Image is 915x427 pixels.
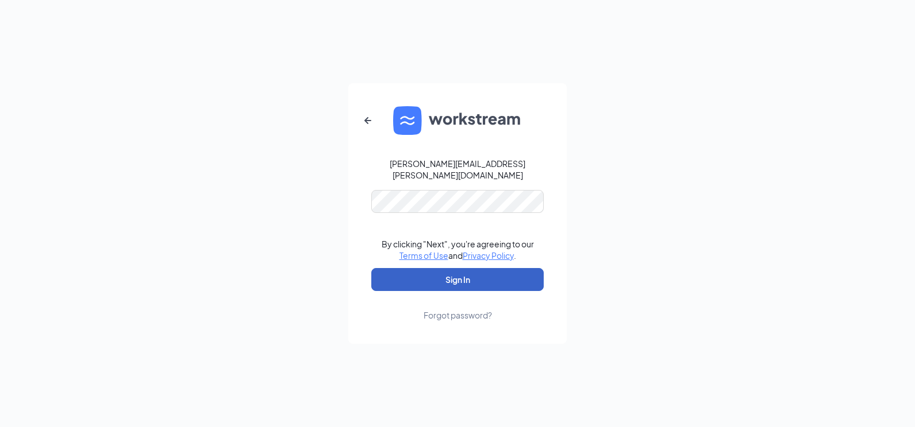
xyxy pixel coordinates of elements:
[361,114,375,127] svg: ArrowLeftNew
[354,107,382,134] button: ArrowLeftNew
[424,309,492,321] div: Forgot password?
[382,238,534,261] div: By clicking "Next", you're agreeing to our and .
[424,291,492,321] a: Forgot password?
[399,250,448,261] a: Terms of Use
[463,250,514,261] a: Privacy Policy
[371,268,544,291] button: Sign In
[393,106,522,135] img: WS logo and Workstream text
[371,158,544,181] div: [PERSON_NAME][EMAIL_ADDRESS][PERSON_NAME][DOMAIN_NAME]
